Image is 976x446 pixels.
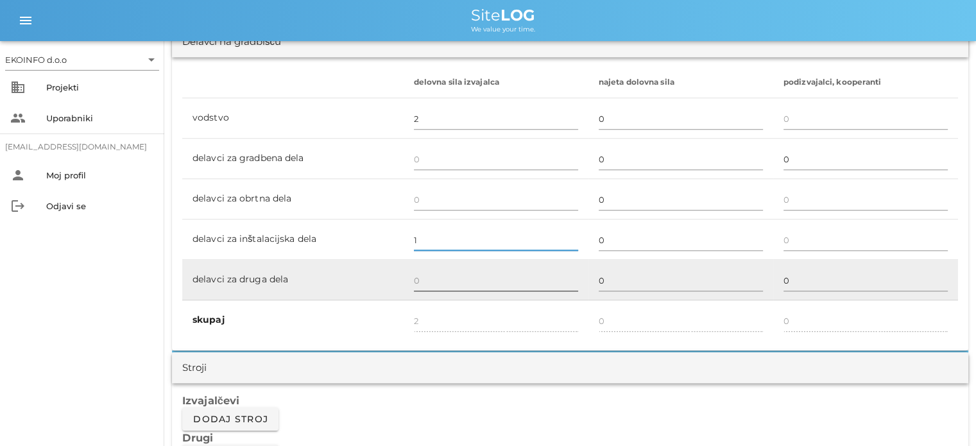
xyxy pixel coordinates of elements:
input: 0 [414,270,578,291]
input: 0 [783,270,948,291]
i: arrow_drop_down [144,52,159,67]
input: 0 [599,149,763,169]
i: logout [10,198,26,214]
i: person [10,167,26,183]
td: delavci za gradbena dela [182,139,404,179]
i: menu [18,13,33,28]
div: Odjavi se [46,201,154,211]
div: Projekti [46,82,154,92]
div: Delavci na gradbišču [182,35,281,49]
h3: Drugi [182,431,958,445]
div: Pripomoček za klepet [793,307,976,446]
input: 0 [414,189,578,210]
input: 0 [783,108,948,129]
input: 0 [414,108,578,129]
div: Uporabniki [46,113,154,123]
div: Moj profil [46,170,154,180]
td: delavci za druga dela [182,260,404,300]
i: people [10,110,26,126]
input: 0 [599,108,763,129]
b: skupaj [193,314,225,325]
input: 0 [414,230,578,250]
input: 0 [414,149,578,169]
th: najeta dolovna sila [588,67,773,98]
span: We value your time. [471,25,535,33]
input: 0 [783,189,948,210]
th: delovna sila izvajalca [404,67,588,98]
b: LOG [501,6,535,24]
iframe: Chat Widget [793,307,976,446]
td: delavci za inštalacijska dela [182,219,404,260]
h3: Izvajalčevi [182,393,958,407]
input: 0 [599,189,763,210]
span: Site [471,6,535,24]
input: 0 [783,149,948,169]
button: Dodaj stroj [182,407,278,431]
div: Stroji [182,361,207,375]
td: delavci za obrtna dela [182,179,404,219]
td: vodstvo [182,98,404,139]
input: 0 [599,230,763,250]
th: podizvajalci, kooperanti [773,67,958,98]
span: Dodaj stroj [193,413,268,425]
input: 0 [783,230,948,250]
input: 0 [599,270,763,291]
div: EKOINFO d.o.o [5,54,67,65]
i: business [10,80,26,95]
div: EKOINFO d.o.o [5,49,159,70]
